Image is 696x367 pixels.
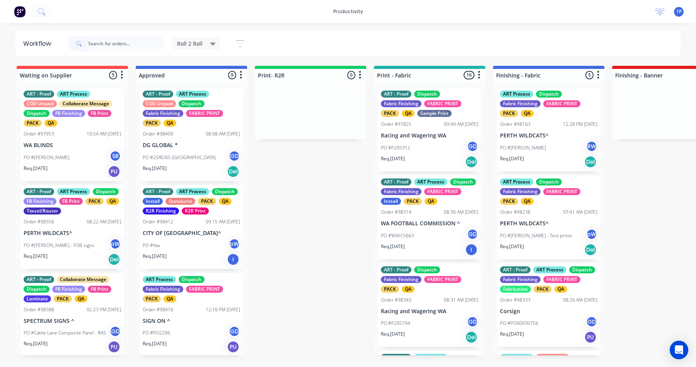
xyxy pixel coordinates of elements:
[164,120,176,127] div: QA
[219,198,232,205] div: QA
[500,243,524,250] p: Req. [DATE]
[24,188,54,195] div: ART - Proof
[500,331,524,338] p: Req. [DATE]
[93,188,119,195] div: Dispatch
[414,354,447,361] div: ART Process
[143,130,173,137] div: Order #98409
[109,238,121,250] div: pW
[143,208,179,214] div: R2R Finishing
[143,242,160,249] p: PO #tba
[143,110,183,117] div: Fabric Finishing
[143,318,240,324] p: SIGN ON ^
[450,178,476,185] div: Dispatch
[425,198,437,205] div: QA
[165,198,195,205] div: Outsource
[417,110,452,117] div: Sample Print
[521,198,534,205] div: QA
[24,91,54,98] div: ART - Proof
[563,297,597,304] div: 08:26 AM [DATE]
[414,178,447,185] div: ART Process
[534,286,552,293] div: PACK
[14,6,26,17] img: Factory
[143,276,176,283] div: ART Process
[164,295,176,302] div: QA
[227,165,239,178] div: Del
[554,286,567,293] div: QA
[143,230,240,237] p: CITY OF [GEOGRAPHIC_DATA]^
[414,91,440,98] div: Dispatch
[543,188,580,195] div: FABRIC PRINT
[414,266,440,273] div: Dispatch
[88,36,165,51] input: Search for orders...
[143,286,183,293] div: Fabric Finishing
[24,340,48,347] p: Req. [DATE]
[143,329,170,336] p: PO #PO2206
[24,318,121,324] p: SPECTRUM SIGNS ^
[381,155,405,162] p: Req. [DATE]
[143,253,167,260] p: Req. [DATE]
[59,198,83,205] div: FB Print
[500,209,531,216] div: Order #98238
[402,286,415,293] div: QA
[143,218,173,225] div: Order #98412
[143,306,173,313] div: Order #98416
[179,276,205,283] div: Dispatch
[24,120,42,127] div: PACK
[109,150,121,162] div: SB
[381,198,401,205] div: Install
[381,144,410,151] p: PO #P205312
[54,295,72,302] div: PACK
[87,306,121,313] div: 02:23 PM [DATE]
[381,297,411,304] div: Order #98343
[143,120,161,127] div: PACK
[424,188,461,195] div: FABRIC PRINT
[500,100,541,107] div: Fabric Finishing
[543,100,580,107] div: FABRIC PRINT
[584,244,597,256] div: Del
[140,87,243,181] div: ART - ProofART ProcessCOD UnpaidDispatchFabric FinishingFABRIC PRINTPACKQAOrder #9840908:08 AM [D...
[500,198,518,205] div: PACK
[24,218,54,225] div: Order #98356
[521,110,534,117] div: QA
[497,175,600,259] div: ART ProcessDispatchFabric FinishingFABRIC PRINTPACKQAOrder #9823807:41 AM [DATE]PERTH WILDCATS^PO...
[206,218,240,225] div: 09:15 AM [DATE]
[206,306,240,313] div: 12:16 PM [DATE]
[500,276,541,283] div: Fabric Finishing
[20,87,124,181] div: ART - ProofART ProcessCOD UnpaidCollaborate MessageDispatchFB FinishingFB PrintPACKQAOrder #97953...
[52,286,85,293] div: FB Finishing
[500,320,538,327] p: PO #PO00030756
[670,341,688,359] div: Open Intercom Messenger
[500,220,597,227] p: PERTH WILDCATS^
[143,165,167,172] p: Req. [DATE]
[497,87,600,171] div: ART ProcessDispatchFabric FinishingFABRIC PRINTPACKQAOrder #9816312:28 PM [DATE]PERTH WILDCATS^PO...
[543,276,580,283] div: FABRIC PRINT
[186,286,223,293] div: FABRIC PRINT
[143,188,173,195] div: ART - Proof
[24,286,49,293] div: Dispatch
[57,188,90,195] div: ART Process
[24,165,48,172] p: Req. [DATE]
[143,295,161,302] div: PACK
[500,232,572,239] p: PO #[PERSON_NAME] - Test prints
[227,253,239,266] div: I
[381,243,405,250] p: Req. [DATE]
[24,329,106,336] p: PO #Cattle Lane Composite Panel - RAS
[381,132,478,139] p: Racing and Wagering WA
[140,273,243,357] div: ART ProcessDispatchFabric FinishingFABRIC PRINTPACKQAOrder #9841612:16 PM [DATE]SIGN ON ^PO #PO22...
[176,188,209,195] div: ART Process
[381,286,399,293] div: PACK
[20,273,124,357] div: ART - ProofCollaborate MessageDispatchFB FinishingFB PrintLaminatePACKQAOrder #9838802:23 PM [DAT...
[500,91,533,98] div: ART Process
[381,232,414,239] p: PO #WAFC5663
[24,142,121,149] p: WA BLINDS
[381,220,478,227] p: WA FOOTBALL COMMISSION ^
[229,326,240,337] div: GD
[381,354,411,361] div: ART - Proof
[381,188,421,195] div: Fabric Finishing
[467,141,478,152] div: GD
[424,100,461,107] div: FABRIC PRINT
[536,178,562,185] div: Dispatch
[44,120,57,127] div: QA
[586,141,597,152] div: RW
[108,253,120,266] div: Del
